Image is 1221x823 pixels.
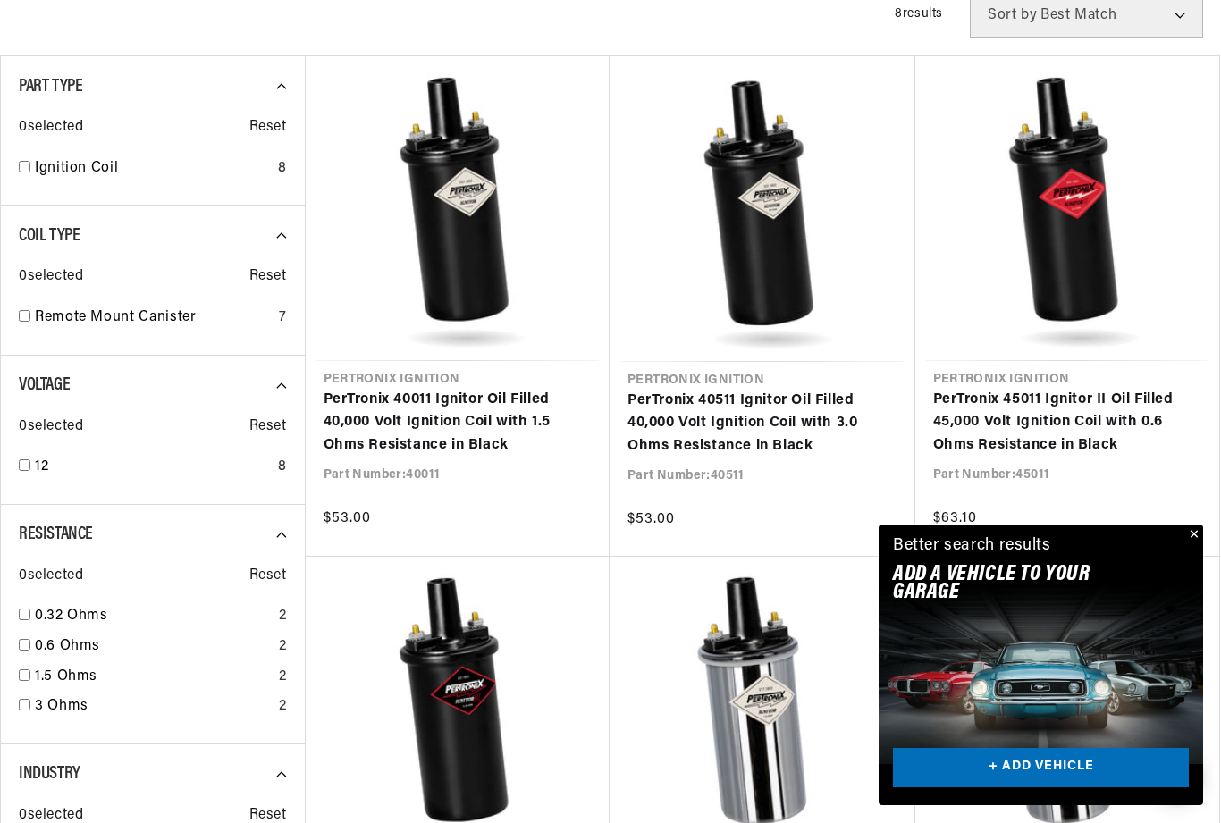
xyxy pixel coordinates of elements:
div: 8 [278,157,287,181]
span: Reset [249,416,287,439]
a: Remote Mount Canister [35,307,272,330]
div: 2 [279,605,287,628]
span: Industry [19,765,80,783]
h2: Add A VEHICLE to your garage [893,566,1144,602]
span: 0 selected [19,416,83,439]
div: 8 [278,456,287,479]
div: 7 [279,307,287,330]
a: 0.32 Ohms [35,605,272,628]
div: Better search results [893,533,1051,559]
a: Ignition Coil [35,157,271,181]
a: + ADD VEHICLE [893,748,1189,788]
a: 1.5 Ohms [35,666,272,689]
span: Resistance [19,525,93,543]
span: Reset [249,565,287,588]
a: 3 Ohms [35,695,272,718]
div: 2 [279,666,287,689]
span: Reset [249,116,287,139]
span: Sort by [988,8,1037,22]
a: PerTronix 40511 Ignitor Oil Filled 40,000 Volt Ignition Coil with 3.0 Ohms Resistance in Black [627,390,897,458]
span: 0 selected [19,116,83,139]
span: 8 results [895,7,943,21]
span: Voltage [19,376,70,394]
button: Close [1182,525,1203,546]
span: Part Type [19,78,82,96]
span: Coil Type [19,227,80,245]
a: PerTronix 40011 Ignitor Oil Filled 40,000 Volt Ignition Coil with 1.5 Ohms Resistance in Black [324,389,593,458]
a: 0.6 Ohms [35,635,272,659]
a: 12 [35,456,271,479]
div: 2 [279,695,287,718]
div: 2 [279,635,287,659]
span: Reset [249,265,287,289]
a: PerTronix 45011 Ignitor II Oil Filled 45,000 Volt Ignition Coil with 0.6 Ohms Resistance in Black [933,389,1202,458]
span: 0 selected [19,565,83,588]
span: 0 selected [19,265,83,289]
